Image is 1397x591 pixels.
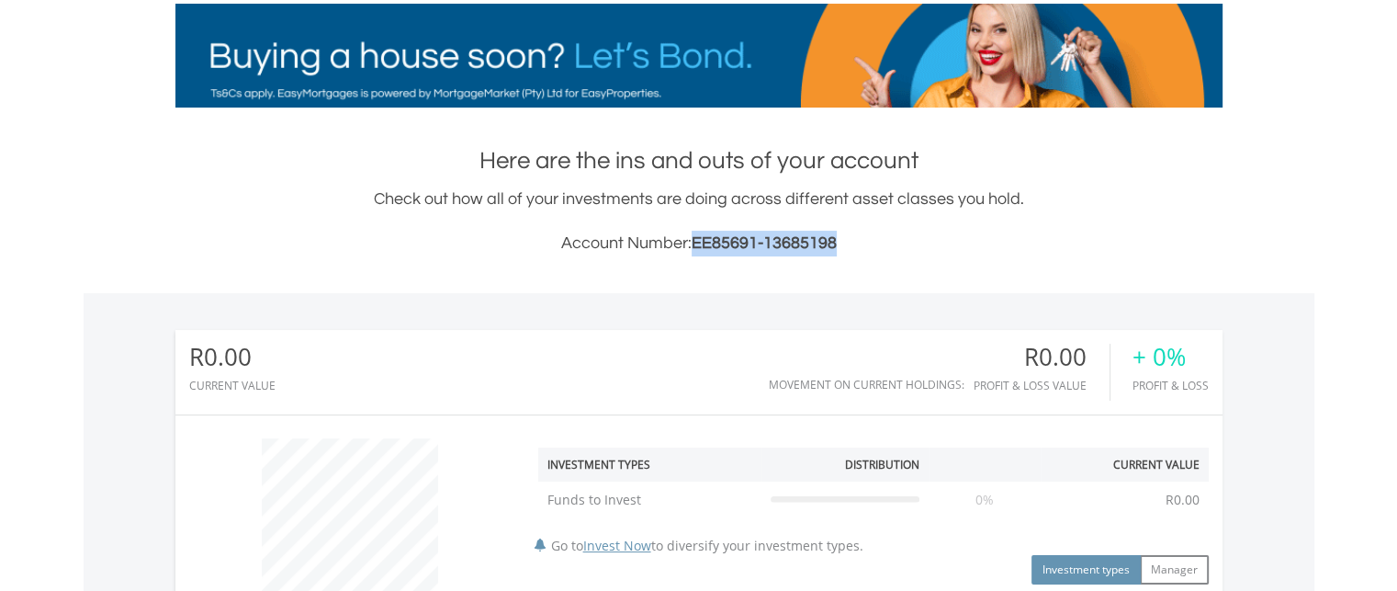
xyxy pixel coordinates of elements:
button: Manager [1140,555,1209,585]
a: Invest Now [583,537,651,554]
div: Profit & Loss Value [974,380,1110,392]
span: EE85691-13685198 [692,234,837,252]
div: Go to to diversify your investment types. [524,429,1222,585]
div: + 0% [1132,344,1209,370]
h1: Here are the ins and outs of your account [175,144,1222,177]
div: R0.00 [189,344,276,370]
img: EasyMortage Promotion Banner [175,4,1222,108]
h3: Account Number: [175,231,1222,256]
div: Profit & Loss [1132,380,1209,392]
div: Movement on Current Holdings: [769,379,964,391]
th: Investment Types [538,448,761,482]
td: 0% [929,482,1041,518]
th: Current Value [1041,448,1209,482]
td: Funds to Invest [538,482,761,518]
div: CURRENT VALUE [189,380,276,392]
button: Investment types [1031,555,1141,585]
td: R0.00 [1156,482,1209,518]
div: R0.00 [974,344,1110,370]
div: Distribution [845,457,919,472]
div: Check out how all of your investments are doing across different asset classes you hold. [175,187,1222,256]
